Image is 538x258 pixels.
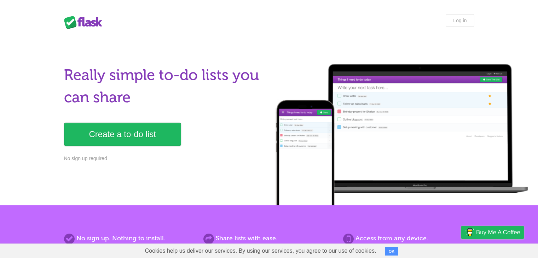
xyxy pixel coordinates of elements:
p: No sign up required [64,155,265,162]
div: Flask Lists [64,16,106,29]
h2: Access from any device. [343,234,474,243]
span: Buy me a coffee [476,226,520,239]
img: Buy me a coffee [465,226,474,238]
h2: Share lists with ease. [203,234,334,243]
h2: No sign up. Nothing to install. [64,234,195,243]
a: Log in [446,14,474,27]
button: OK [385,247,399,256]
a: Buy me a coffee [461,226,524,239]
span: Cookies help us deliver our services. By using our services, you agree to our use of cookies. [138,244,383,258]
h1: Really simple to-do lists you can share [64,64,265,109]
a: Create a to-do list [64,123,181,146]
